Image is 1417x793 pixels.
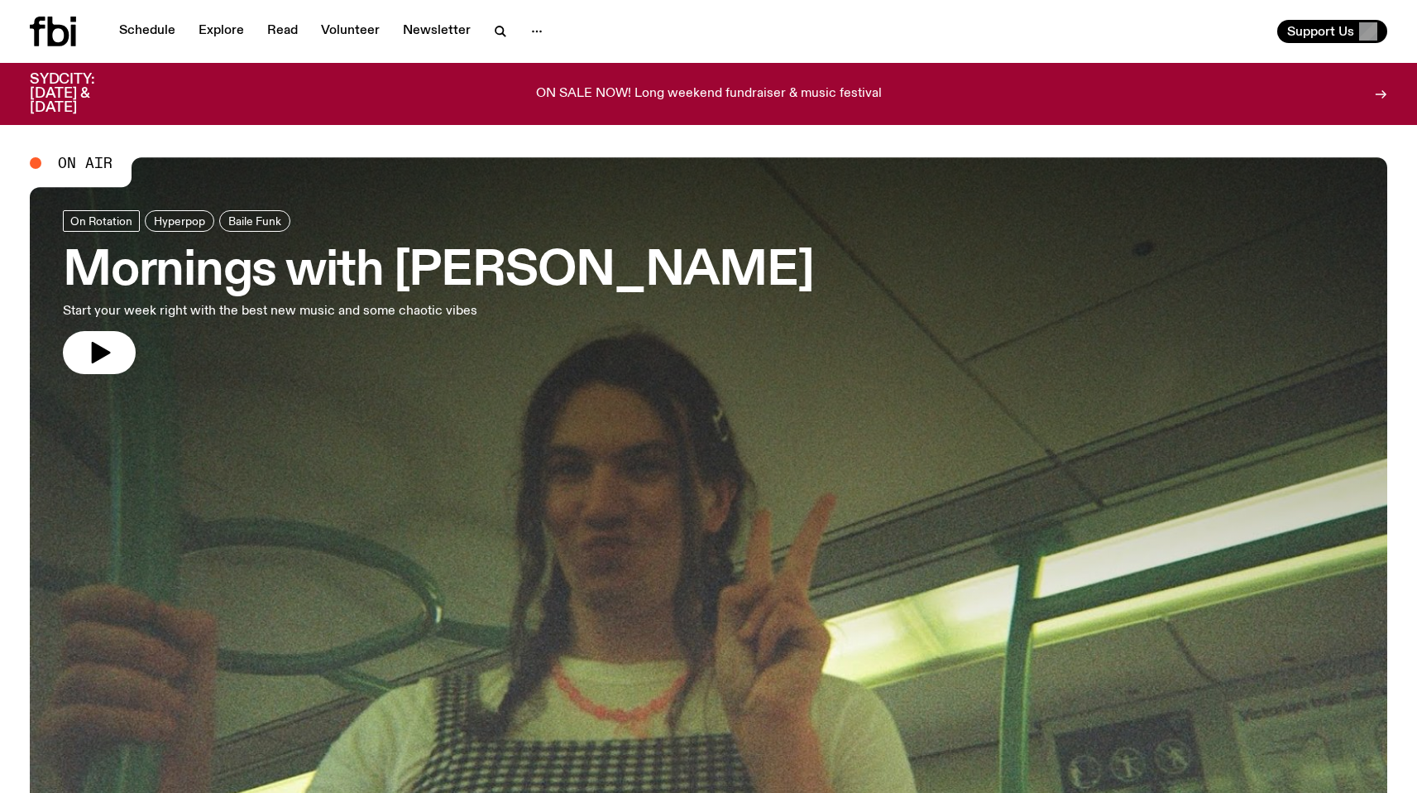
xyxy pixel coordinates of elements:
[219,210,290,232] a: Baile Funk
[257,20,308,43] a: Read
[536,87,882,102] p: ON SALE NOW! Long weekend fundraiser & music festival
[154,214,205,227] span: Hyperpop
[70,214,132,227] span: On Rotation
[1277,20,1387,43] button: Support Us
[145,210,214,232] a: Hyperpop
[1287,24,1354,39] span: Support Us
[109,20,185,43] a: Schedule
[189,20,254,43] a: Explore
[63,301,486,321] p: Start your week right with the best new music and some chaotic vibes
[63,210,140,232] a: On Rotation
[58,156,112,171] span: On Air
[63,210,814,374] a: Mornings with [PERSON_NAME]Start your week right with the best new music and some chaotic vibes
[63,248,814,295] h3: Mornings with [PERSON_NAME]
[311,20,390,43] a: Volunteer
[393,20,481,43] a: Newsletter
[228,214,281,227] span: Baile Funk
[30,73,136,115] h3: SYDCITY: [DATE] & [DATE]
